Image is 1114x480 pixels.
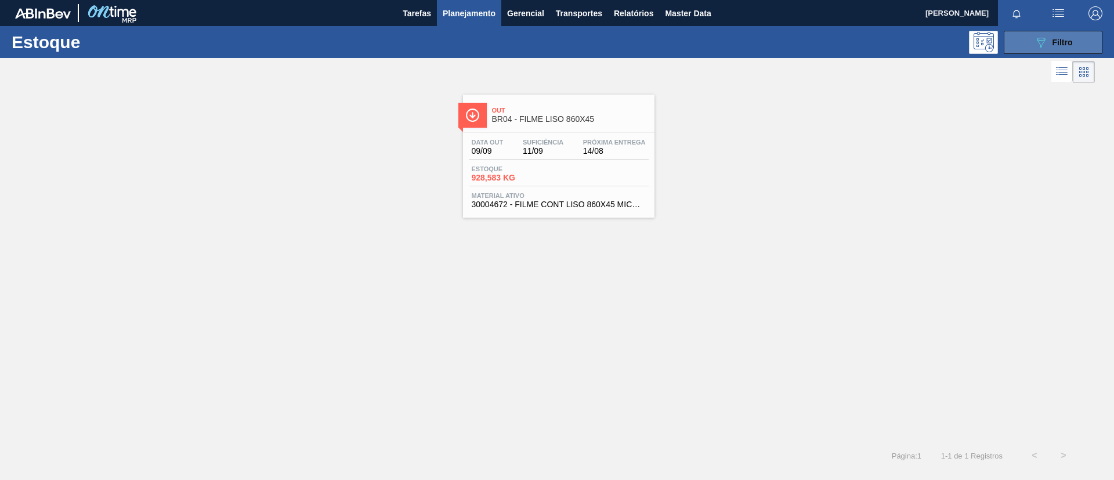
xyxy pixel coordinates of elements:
[472,200,646,209] span: 30004672 - FILME CONT LISO 860X45 MICRAS
[507,6,544,20] span: Gerencial
[472,147,504,156] span: 09/09
[939,452,1003,460] span: 1 - 1 de 1 Registros
[1051,61,1073,83] div: Visão em Lista
[472,192,646,199] span: Material ativo
[969,31,998,54] div: Pogramando: nenhum usuário selecionado
[665,6,711,20] span: Master Data
[523,147,563,156] span: 11/09
[1073,61,1095,83] div: Visão em Cards
[583,139,646,146] span: Próxima Entrega
[1052,38,1073,47] span: Filtro
[472,174,553,182] span: 928,583 KG
[1049,441,1078,470] button: >
[1004,31,1102,54] button: Filtro
[12,35,185,49] h1: Estoque
[15,8,71,19] img: TNhmsLtSVTkK8tSr43FrP2fwEKptu5GPRR3wAAAABJRU5ErkJggg==
[492,107,649,114] span: Out
[556,6,602,20] span: Transportes
[523,139,563,146] span: Suficiência
[472,139,504,146] span: Data out
[583,147,646,156] span: 14/08
[443,6,495,20] span: Planejamento
[403,6,431,20] span: Tarefas
[892,452,921,460] span: Página : 1
[998,5,1035,21] button: Notificações
[472,165,553,172] span: Estoque
[454,86,660,218] a: ÍconeOutBR04 - FILME LISO 860X45Data out09/09Suficiência11/09Próxima Entrega14/08Estoque928,583 K...
[1020,441,1049,470] button: <
[1088,6,1102,20] img: Logout
[465,108,480,122] img: Ícone
[614,6,653,20] span: Relatórios
[1051,6,1065,20] img: userActions
[492,115,649,124] span: BR04 - FILME LISO 860X45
